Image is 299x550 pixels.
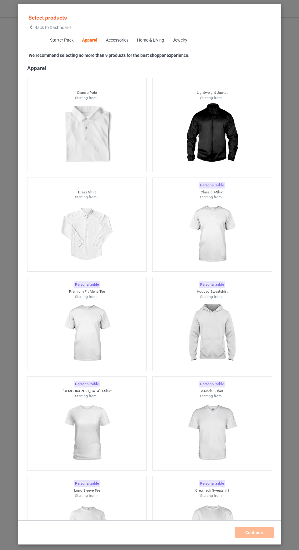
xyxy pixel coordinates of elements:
div: Starting from -- [27,195,147,200]
div: Apparel [82,37,97,43]
img: regular.jpg [59,299,114,368]
img: regular.jpg [59,399,114,467]
div: Personalizable [74,281,100,288]
img: regular.jpg [59,100,114,169]
span: Starter Pack [45,33,77,48]
div: Classic Polo [27,90,147,95]
div: Lightweight Jacket [153,90,272,95]
img: regular.jpg [59,200,114,268]
img: regular.jpg [185,299,239,368]
div: Starting from -- [27,493,147,498]
div: Personalizable [199,480,225,487]
div: Starting from -- [153,195,272,200]
div: Jewelry [172,37,187,43]
span: Back to Dashboard [34,25,71,30]
div: Personalizable [74,381,100,387]
img: regular.jpg [185,399,239,467]
div: Personalizable [199,182,225,189]
div: Starting from -- [27,294,147,299]
div: [DEMOGRAPHIC_DATA] T-Shirt [27,389,147,394]
strong: We recommend selecting no more than 9 products for the best shopper experience. [29,53,189,58]
div: Accessories [106,37,128,43]
div: Starting from -- [27,95,147,101]
div: Crewneck Sweatshirt [153,488,272,493]
div: Starting from -- [153,294,272,299]
div: Personalizable [199,381,225,387]
div: V-Neck T-Shirt [153,389,272,394]
div: Starting from -- [153,493,272,498]
div: Hooded Sweatshirt [153,289,272,294]
div: Classic T-Shirt [153,190,272,195]
div: Home & Living [137,37,164,43]
img: regular.jpg [185,100,239,169]
div: Personalizable [199,281,225,288]
div: Starting from -- [153,394,272,399]
div: Apparel [27,64,275,71]
div: Starting from -- [153,95,272,101]
div: Long Sleeve Tee [27,488,147,493]
div: Personalizable [74,480,100,487]
div: Dress Shirt [27,190,147,195]
div: Starting from -- [27,394,147,399]
div: Premium Fit Mens Tee [27,289,147,294]
img: regular.jpg [185,200,239,268]
span: Select products [28,14,67,21]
